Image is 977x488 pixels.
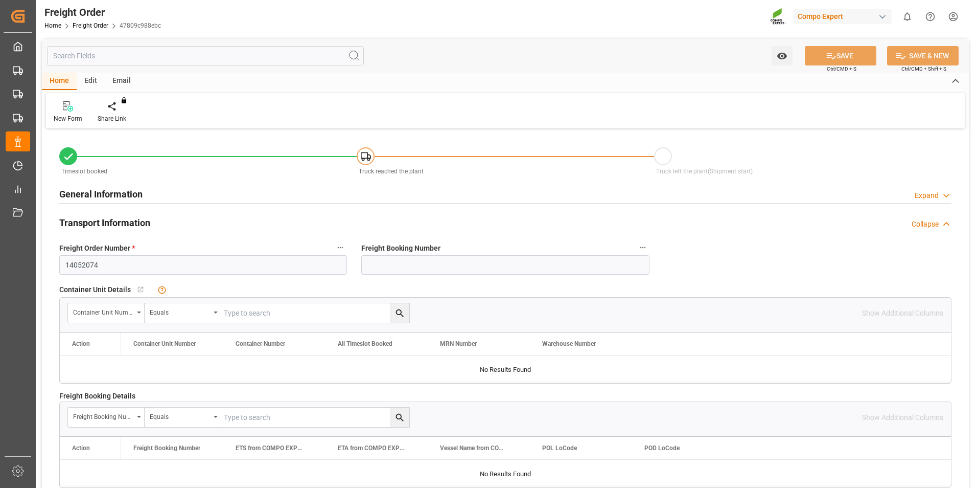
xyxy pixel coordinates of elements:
h2: Transport Information [59,216,150,230]
span: Container Unit Details [59,284,131,295]
img: Screenshot%202023-09-29%20at%2010.02.21.png_1712312052.png [770,8,786,26]
span: Timeslot booked [61,168,107,175]
input: Search Fields [47,46,364,65]
span: POL LoCode [542,445,577,452]
div: Equals [150,410,210,422]
div: Edit [77,73,105,90]
span: Container Number [236,340,285,347]
a: Home [44,22,61,29]
button: open menu [772,46,793,65]
button: Compo Expert [794,7,896,26]
span: Container Unit Number [133,340,196,347]
div: Freight Booking Number [73,410,133,422]
div: Expand [915,190,939,201]
span: Freight Booking Number [133,445,200,452]
button: search button [390,408,409,427]
span: Ctrl/CMD + Shift + S [901,65,946,73]
div: Container Unit Number [73,305,133,317]
div: Home [42,73,77,90]
div: Equals [150,305,210,317]
div: Collapse [912,219,939,230]
span: Freight Booking Details [59,391,135,402]
button: open menu [145,303,221,323]
span: Truck reached the plant [359,168,424,175]
div: Compo Expert [794,9,892,24]
div: New Form [54,114,82,123]
button: SAVE [805,46,876,65]
button: open menu [68,408,145,427]
span: All Timeslot Booked [338,340,392,347]
button: open menu [68,303,145,323]
div: Freight Order [44,5,161,20]
span: Freight Order Number [59,243,135,254]
span: ETA from COMPO EXPERT [338,445,406,452]
h2: General Information [59,187,143,201]
span: ETS from COMPO EXPERT [236,445,304,452]
button: SAVE & NEW [887,46,959,65]
span: Vessel Name from COMPO EXPERT [440,445,508,452]
button: show 0 new notifications [896,5,919,28]
div: Action [72,340,90,347]
span: MRN Number [440,340,477,347]
span: Truck left the plant(Shipment start) [656,168,753,175]
button: Freight Order Number * [334,241,347,254]
span: Warehouse Number [542,340,596,347]
a: Freight Order [73,22,108,29]
input: Type to search [221,408,409,427]
input: Type to search [221,303,409,323]
div: Email [105,73,138,90]
div: Action [72,445,90,452]
span: Freight Booking Number [361,243,440,254]
button: Freight Booking Number [636,241,649,254]
span: Ctrl/CMD + S [827,65,856,73]
span: POD LoCode [644,445,680,452]
button: Help Center [919,5,942,28]
button: open menu [145,408,221,427]
button: search button [390,303,409,323]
